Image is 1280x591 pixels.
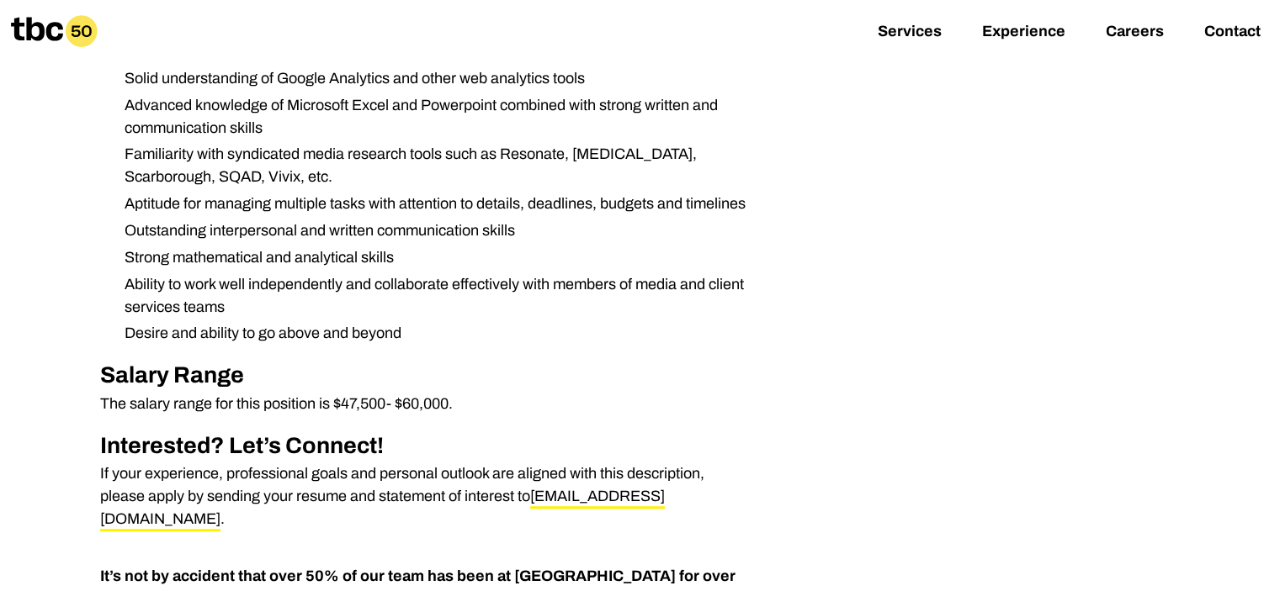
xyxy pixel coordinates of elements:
[100,429,746,463] h2: Interested? Let’s Connect!
[1106,23,1164,43] a: Careers
[111,219,746,242] li: Outstanding interpersonal and written communication skills
[100,488,665,531] a: [EMAIL_ADDRESS][DOMAIN_NAME]
[100,462,746,530] p: If your experience, professional goals and personal outlook are aligned with this description, pl...
[111,322,746,345] li: Desire and ability to go above and beyond
[111,94,746,140] li: Advanced knowledge of Microsoft Excel and Powerpoint combined with strong written and communicati...
[111,246,746,269] li: Strong mathematical and analytical skills
[100,358,746,393] h2: Salary Range
[111,143,746,188] li: Familiarity with syndicated media research tools such as Resonate, [MEDICAL_DATA], Scarborough, S...
[111,67,746,90] li: Solid understanding of Google Analytics and other web analytics tools
[111,193,746,215] li: Aptitude for managing multiple tasks with attention to details, deadlines, budgets and timelines
[1204,23,1261,43] a: Contact
[878,23,942,43] a: Services
[982,23,1065,43] a: Experience
[100,393,746,415] p: The salary range for this position is $47,500- $60,000.
[111,273,746,319] li: Ability to work well independently and collaborate effectively with members of media and client s...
